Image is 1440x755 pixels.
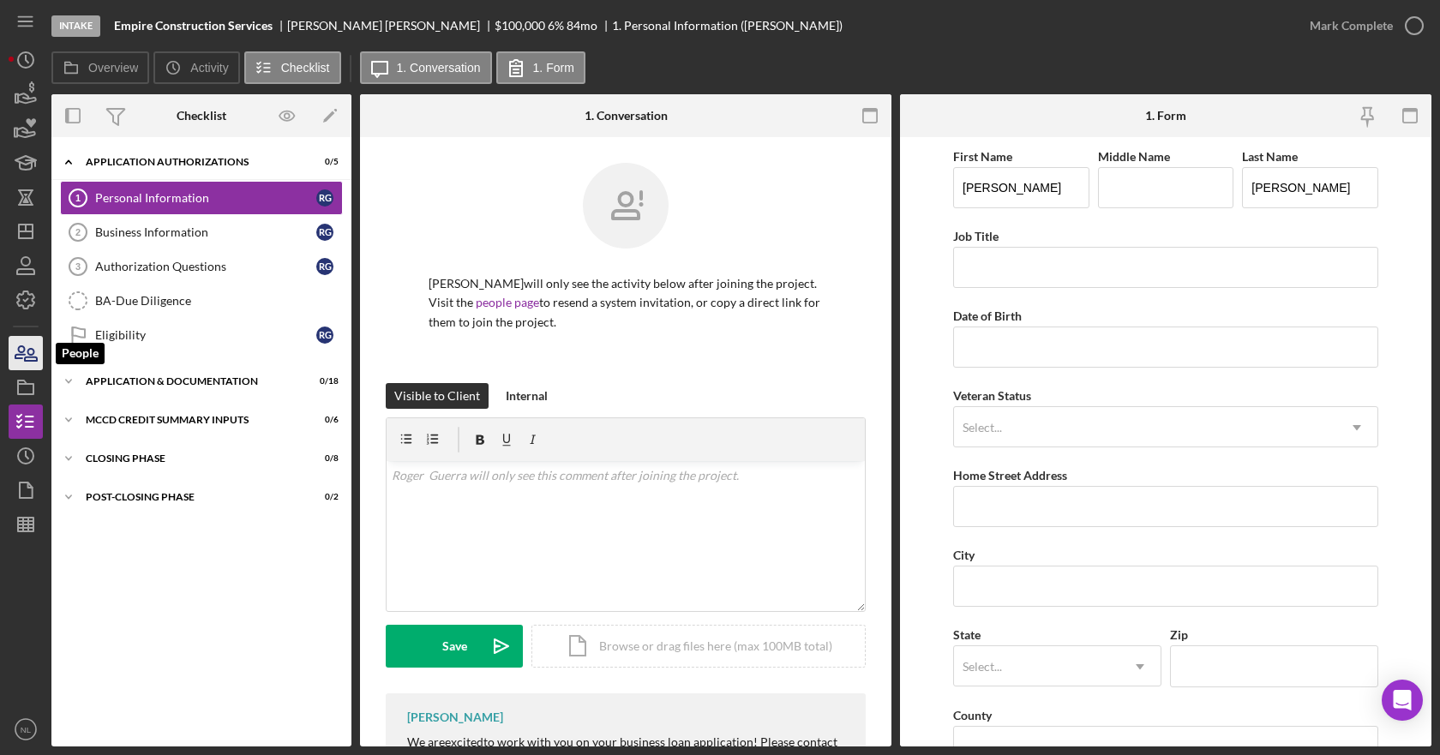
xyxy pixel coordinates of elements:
div: 84 mo [567,19,597,33]
div: 0 / 8 [308,453,339,464]
div: 0 / 6 [308,415,339,425]
tspan: 3 [75,261,81,272]
button: 1. Form [496,51,585,84]
div: Select... [963,421,1002,434]
tspan: 1 [75,193,81,203]
span: excited [445,734,483,749]
label: Last Name [1242,149,1298,164]
a: BA-Due Diligence [60,284,343,318]
div: Open Intercom Messenger [1382,680,1423,721]
div: Personal Information [95,191,316,205]
div: 1. Form [1145,109,1186,123]
label: Home Street Address [953,468,1067,482]
div: Visible to Client [394,383,480,409]
div: Business Information [95,225,316,239]
label: 1. Form [533,61,574,75]
div: MCCD Credit Summary Inputs [86,415,296,425]
div: R G [316,224,333,241]
label: Middle Name [1098,149,1170,164]
span: We are [407,734,445,749]
button: Internal [497,383,556,409]
label: Zip [1170,627,1188,642]
div: [PERSON_NAME] [407,710,503,724]
tspan: 2 [75,227,81,237]
div: Application Authorizations [86,157,296,167]
button: Checklist [244,51,341,84]
span: $100,000 [495,18,545,33]
text: NL [21,725,32,734]
div: Select... [963,660,1002,674]
button: Mark Complete [1293,9,1431,43]
div: Internal [506,383,548,409]
div: Checklist [177,109,226,123]
label: Activity [190,61,228,75]
div: BA-Due Diligence [95,294,342,308]
button: 1. Conversation [360,51,492,84]
button: Save [386,625,523,668]
button: Activity [153,51,239,84]
a: 1Personal InformationRG [60,181,343,215]
div: Eligibility [95,328,316,342]
div: R G [316,327,333,344]
div: 1. Personal Information ([PERSON_NAME]) [612,19,843,33]
div: R G [316,189,333,207]
button: Overview [51,51,149,84]
label: Date of Birth [953,309,1022,323]
button: NL [9,712,43,746]
a: 3Authorization QuestionsRG [60,249,343,284]
a: 2Business InformationRG [60,215,343,249]
label: Overview [88,61,138,75]
div: Post-Closing Phase [86,492,296,502]
label: Checklist [281,61,330,75]
div: 0 / 18 [308,376,339,386]
button: Visible to Client [386,383,489,409]
label: City [953,548,975,562]
div: Intake [51,15,100,37]
label: Job Title [953,229,999,243]
div: Closing Phase [86,453,296,464]
div: 0 / 5 [308,157,339,167]
div: Application & Documentation [86,376,296,386]
label: First Name [953,149,1012,164]
label: County [953,708,992,722]
span: to work with you on your business loan application [483,734,753,749]
div: 0 / 2 [308,492,339,502]
div: R G [316,258,333,275]
span: ! [753,734,758,749]
p: [PERSON_NAME] will only see the activity below after joining the project. Visit the to resend a s... [429,274,823,332]
div: Save [442,625,467,668]
div: Authorization Questions [95,260,316,273]
b: Empire Construction Services [114,19,273,33]
div: 6 % [548,19,564,33]
div: 1. Conversation [585,109,668,123]
a: people page [476,295,539,309]
div: [PERSON_NAME] [PERSON_NAME] [287,19,495,33]
div: Mark Complete [1310,9,1393,43]
label: 1. Conversation [397,61,481,75]
a: EligibilityRG [60,318,343,352]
